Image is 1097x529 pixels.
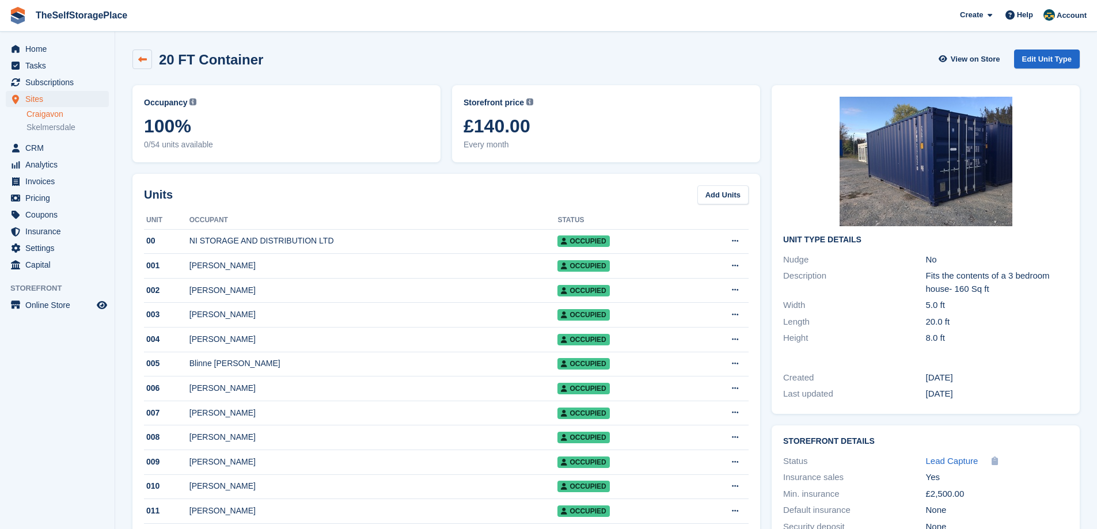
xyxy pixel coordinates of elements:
img: 5378.jpeg [840,97,1012,226]
div: 008 [144,431,189,443]
div: Nudge [783,253,925,267]
span: Occupied [557,408,609,419]
div: [PERSON_NAME] [189,456,558,468]
div: None [926,504,1068,517]
div: [PERSON_NAME] [189,260,558,272]
div: [PERSON_NAME] [189,431,558,443]
span: Every month [464,139,749,151]
span: Storefront [10,283,115,294]
span: Occupied [557,235,609,247]
a: menu [6,207,109,223]
div: Min. insurance [783,488,925,501]
span: Occupancy [144,97,187,109]
a: menu [6,140,109,156]
th: Unit [144,211,189,230]
th: Occupant [189,211,558,230]
div: 009 [144,456,189,468]
span: Occupied [557,456,609,468]
div: Fits the contents of a 3 bedroom house- 160 Sq ft [926,269,1068,295]
div: 010 [144,480,189,492]
a: menu [6,190,109,206]
span: Sites [25,91,94,107]
a: TheSelfStoragePlace [31,6,132,25]
div: No [926,253,1068,267]
h2: Unit Type details [783,235,1068,245]
div: 006 [144,382,189,394]
div: 003 [144,309,189,321]
div: Length [783,315,925,329]
div: [DATE] [926,387,1068,401]
span: Home [25,41,94,57]
a: menu [6,240,109,256]
div: 002 [144,284,189,296]
div: 011 [144,505,189,517]
img: icon-info-grey-7440780725fd019a000dd9b08b2336e03edf1995a4989e88bcd33f0948082b44.svg [526,98,533,105]
div: 20.0 ft [926,315,1068,329]
div: 005 [144,357,189,370]
div: Default insurance [783,504,925,517]
a: menu [6,173,109,189]
div: 00 [144,235,189,247]
div: [PERSON_NAME] [189,333,558,345]
span: Invoices [25,173,94,189]
div: Created [783,371,925,385]
div: Width [783,299,925,312]
span: Help [1017,9,1033,21]
h2: 20 FT Container [159,52,263,67]
span: Lead Capture [926,456,978,466]
span: Occupied [557,358,609,370]
a: menu [6,257,109,273]
div: 004 [144,333,189,345]
span: Online Store [25,297,94,313]
span: Insurance [25,223,94,239]
a: menu [6,223,109,239]
a: Preview store [95,298,109,312]
div: [PERSON_NAME] [189,309,558,321]
a: Craigavon [26,109,109,120]
div: Description [783,269,925,295]
span: Capital [25,257,94,273]
div: £2,500.00 [926,488,1068,501]
span: View on Store [951,54,1000,65]
span: Subscriptions [25,74,94,90]
img: stora-icon-8386f47178a22dfd0bd8f6a31ec36ba5ce8667c1dd55bd0f319d3a0aa187defe.svg [9,7,26,24]
a: menu [6,297,109,313]
span: Storefront price [464,97,524,109]
th: Status [557,211,689,230]
span: Analytics [25,157,94,173]
div: Insurance sales [783,471,925,484]
div: 5.0 ft [926,299,1068,312]
span: £140.00 [464,116,749,136]
div: Yes [926,471,1068,484]
a: menu [6,58,109,74]
div: Height [783,332,925,345]
span: 100% [144,116,429,136]
div: [PERSON_NAME] [189,407,558,419]
span: Coupons [25,207,94,223]
div: [PERSON_NAME] [189,505,558,517]
a: menu [6,157,109,173]
span: CRM [25,140,94,156]
a: Skelmersdale [26,122,109,133]
div: 007 [144,407,189,419]
span: Pricing [25,190,94,206]
a: Lead Capture [926,455,978,468]
span: Occupied [557,505,609,517]
span: Account [1057,10,1087,21]
span: Occupied [557,260,609,272]
span: Settings [25,240,94,256]
span: 0/54 units available [144,139,429,151]
div: Status [783,455,925,468]
span: Occupied [557,309,609,321]
span: Occupied [557,383,609,394]
div: 8.0 ft [926,332,1068,345]
div: [DATE] [926,371,1068,385]
div: 001 [144,260,189,272]
div: Blinne [PERSON_NAME] [189,357,558,370]
img: icon-info-grey-7440780725fd019a000dd9b08b2336e03edf1995a4989e88bcd33f0948082b44.svg [189,98,196,105]
a: menu [6,91,109,107]
a: Edit Unit Type [1014,50,1080,68]
span: Create [960,9,983,21]
span: Occupied [557,481,609,492]
div: [PERSON_NAME] [189,480,558,492]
